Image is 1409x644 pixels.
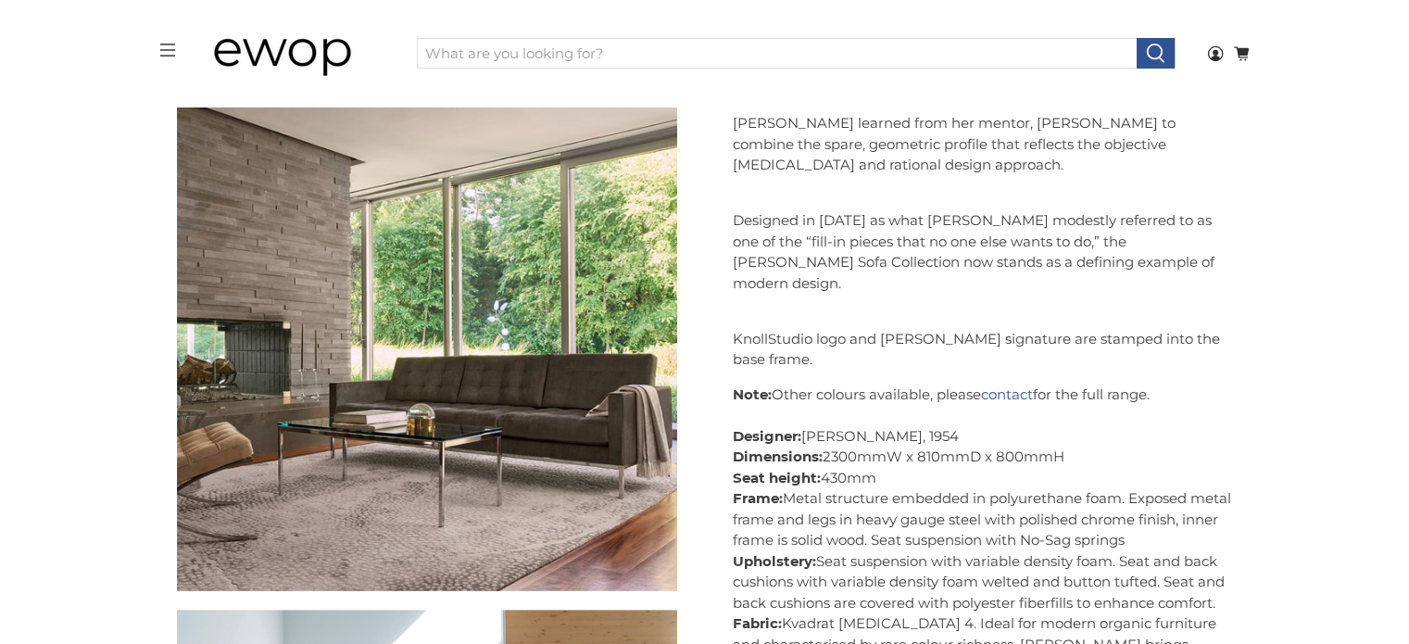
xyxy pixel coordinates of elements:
[733,448,823,465] strong: Dimensions:
[981,385,1033,403] a: contact
[733,489,783,507] strong: Frame:
[733,308,1233,371] p: KnollStudio logo and [PERSON_NAME] signature are stamped into the base frame.
[417,38,1138,69] input: What are you looking for?
[733,385,772,403] strong: Note:
[733,469,821,486] strong: Seat height:
[733,552,816,570] strong: Upholstery:
[177,91,677,591] a: Florence Knoll Three Seater Sofa
[1033,385,1150,403] span: for the full range.
[733,93,1233,176] p: [PERSON_NAME] learned from her mentor, [PERSON_NAME] to combine the spare, geometric profile that...
[733,427,801,445] strong: Designer:
[733,614,782,632] strong: Fabric:
[733,190,1233,295] p: Designed in [DATE] as what [PERSON_NAME] modestly referred to as one of the “fill-in pieces that ...
[772,385,981,403] span: Other colours available, please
